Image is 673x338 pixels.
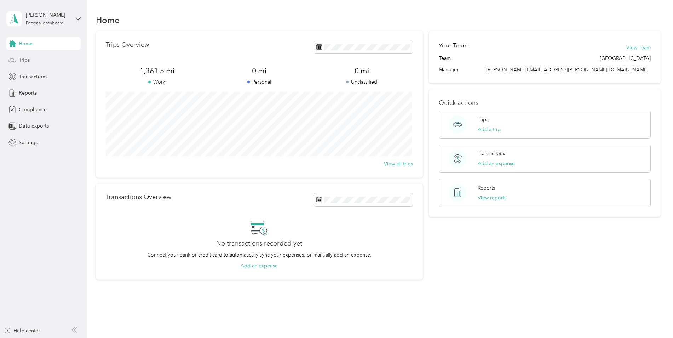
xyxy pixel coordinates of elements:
[106,193,171,201] p: Transactions Overview
[106,66,208,76] span: 1,361.5 mi
[626,44,651,51] button: View Team
[600,55,651,62] span: [GEOGRAPHIC_DATA]
[384,160,413,168] button: View all trips
[19,73,47,80] span: Transactions
[19,40,33,47] span: Home
[26,11,70,19] div: [PERSON_NAME]
[19,122,49,130] span: Data exports
[439,55,451,62] span: Team
[478,150,505,157] p: Transactions
[311,66,413,76] span: 0 mi
[4,327,40,334] button: Help center
[147,251,372,259] p: Connect your bank or credit card to automatically sync your expenses, or manually add an expense.
[439,99,651,107] p: Quick actions
[478,116,488,123] p: Trips
[19,56,30,64] span: Trips
[19,106,47,113] span: Compliance
[478,194,506,202] button: View reports
[241,262,278,270] button: Add an expense
[208,66,310,76] span: 0 mi
[439,66,459,73] span: Manager
[26,21,64,26] div: Personal dashboard
[96,16,120,24] h1: Home
[106,78,208,86] p: Work
[633,298,673,338] iframe: Everlance-gr Chat Button Frame
[19,139,38,146] span: Settings
[106,41,149,49] p: Trips Overview
[19,89,37,97] span: Reports
[439,41,468,50] h2: Your Team
[478,126,501,133] button: Add a trip
[478,160,515,167] button: Add an expense
[216,240,302,247] h2: No transactions recorded yet
[478,184,495,192] p: Reports
[208,78,310,86] p: Personal
[311,78,413,86] p: Unclassified
[486,67,648,73] span: [PERSON_NAME][EMAIL_ADDRESS][PERSON_NAME][DOMAIN_NAME]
